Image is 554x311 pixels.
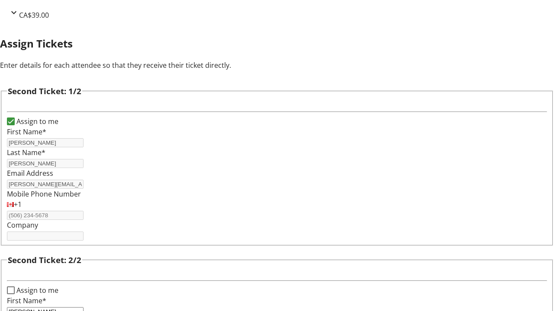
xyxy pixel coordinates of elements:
[15,285,58,295] label: Assign to me
[19,10,49,20] span: CA$39.00
[8,254,81,266] h3: Second Ticket: 2/2
[7,127,46,136] label: First Name*
[7,189,81,199] label: Mobile Phone Number
[7,168,53,178] label: Email Address
[7,211,84,220] input: (506) 234-5678
[7,148,45,157] label: Last Name*
[7,220,38,230] label: Company
[7,296,46,305] label: First Name*
[8,85,81,97] h3: Second Ticket: 1/2
[15,116,58,127] label: Assign to me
